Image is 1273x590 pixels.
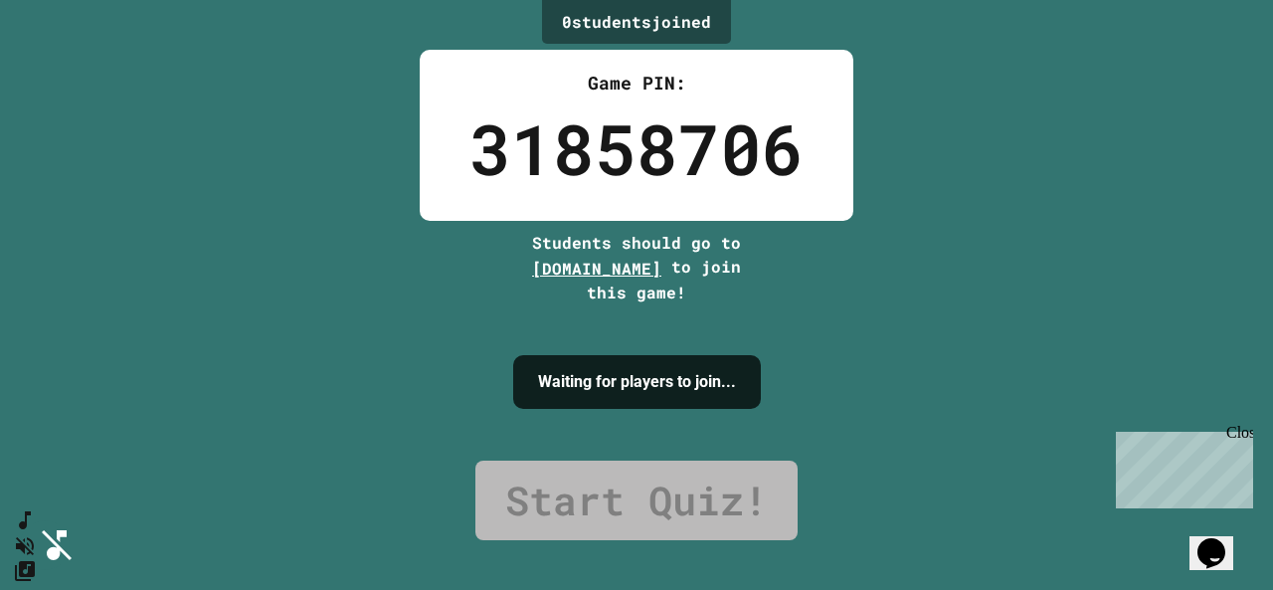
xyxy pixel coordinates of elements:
[512,231,761,304] div: Students should go to to join this game!
[8,8,137,126] div: Chat with us now!Close
[1108,424,1253,508] iframe: chat widget
[469,97,804,201] div: 31858706
[13,508,37,533] button: SpeedDial basic example
[538,370,736,394] h4: Waiting for players to join...
[475,461,798,540] a: Start Quiz!
[13,558,37,583] button: Change Music
[532,258,661,279] span: [DOMAIN_NAME]
[1189,510,1253,570] iframe: chat widget
[469,70,804,97] div: Game PIN:
[13,533,37,558] button: Unmute music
